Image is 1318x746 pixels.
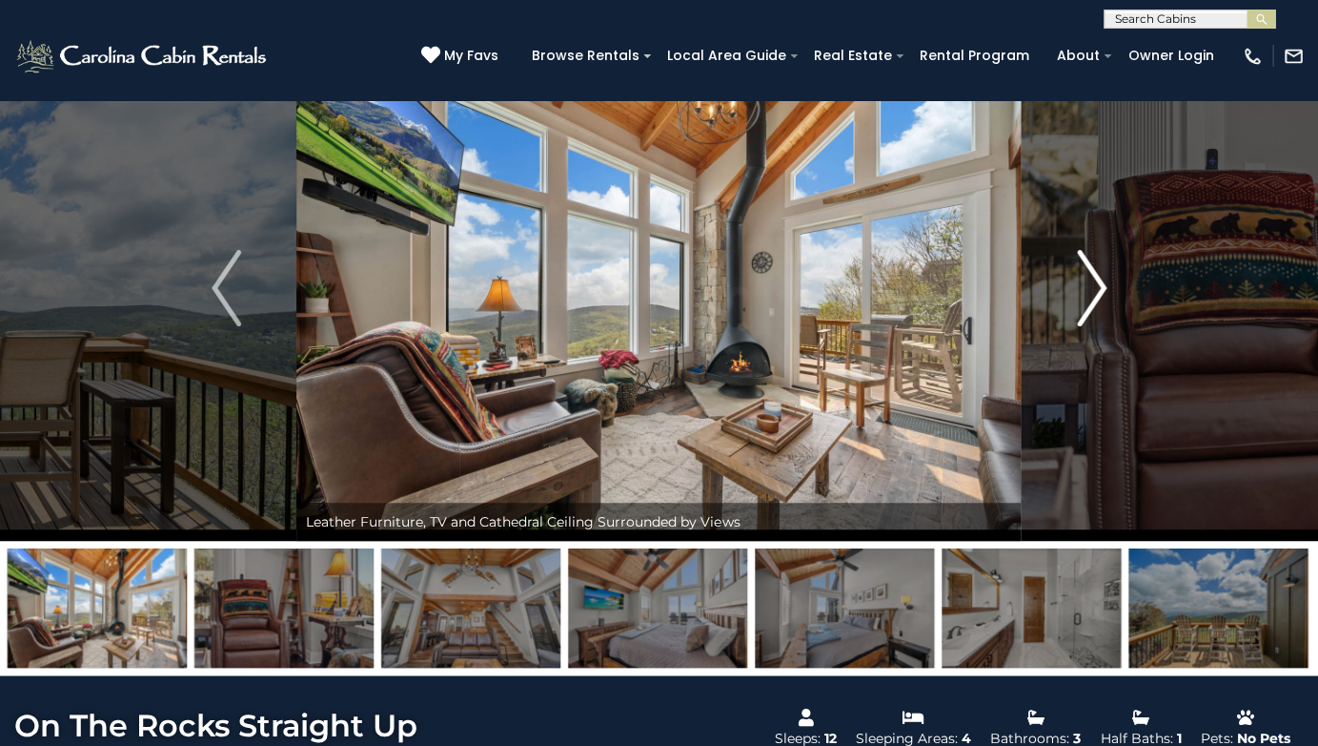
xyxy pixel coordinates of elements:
[755,549,934,668] img: 167946777
[212,250,240,326] img: arrow
[942,549,1121,668] img: 167946774
[444,46,498,66] span: My Favs
[1283,46,1304,67] img: mail-regular-white.png
[804,41,902,71] a: Real Estate
[1118,41,1223,71] a: Owner Login
[194,549,374,668] img: 167946797
[1077,250,1105,326] img: arrow
[1022,35,1162,541] button: Next
[296,503,1021,541] div: Leather Furniture, TV and Cathedral Ceiling Surrounded by Views
[658,41,796,71] a: Local Area Guide
[421,46,503,67] a: My Favs
[381,549,560,668] img: 167946771
[1047,41,1109,71] a: About
[522,41,649,71] a: Browse Rentals
[910,41,1039,71] a: Rental Program
[156,35,296,541] button: Previous
[1242,46,1263,67] img: phone-regular-white.png
[14,37,272,75] img: White-1-2.png
[568,549,747,668] img: 167946776
[1128,549,1308,668] img: 168624539
[8,549,187,668] img: 168624537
